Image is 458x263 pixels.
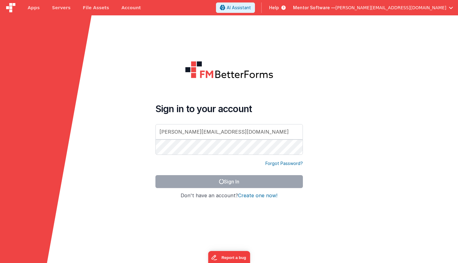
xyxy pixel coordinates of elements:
[238,193,277,198] button: Create one now!
[269,5,279,11] span: Help
[293,5,453,11] button: Mentor Software — [PERSON_NAME][EMAIL_ADDRESS][DOMAIN_NAME]
[52,5,70,11] span: Servers
[265,160,303,167] a: Forgot Password?
[28,5,40,11] span: Apps
[335,5,446,11] span: [PERSON_NAME][EMAIL_ADDRESS][DOMAIN_NAME]
[293,5,335,11] span: Mentor Software —
[155,103,303,114] h4: Sign in to your account
[83,5,109,11] span: File Assets
[227,5,251,11] span: AI Assistant
[155,124,303,139] input: Email Address
[216,2,255,13] button: AI Assistant
[155,193,303,198] h4: Don't have an account?
[155,175,303,188] button: Sign In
